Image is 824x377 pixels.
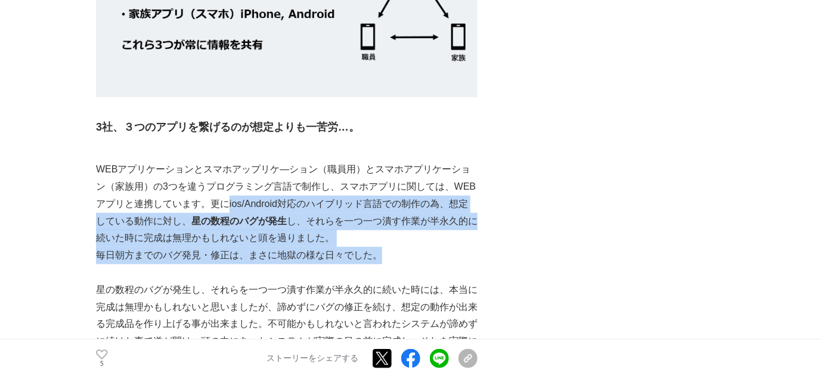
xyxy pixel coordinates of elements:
p: WEBアプリケーションとスマホアップリケ―ション（職員用）とスマホアプリケーション（家族用）の3つを違うプログラミング言語で制作し、スマホアプリに関しては、WEBアプリと連携しています。更にio... [96,161,478,247]
p: ストーリーをシェアする [267,353,358,364]
p: 毎日朝方までのバグ発見・修正は、まさに地獄の様な日々でした。 [96,247,478,264]
strong: 星の数程のバグが発生 [191,216,287,226]
strong: 3社、３つのアプリを繋げるのが想定よりも一苦労…。 [96,121,360,133]
p: 星の数程のバグが発生し、それらを一つ一つ潰す作業が半永久的に続いた時には、本当に完成は無理かもしれないと思いましたが、諦めずにバグの修正を続け、想定の動作が出来る完成品を作り上げる事が出来ました... [96,282,478,367]
p: 5 [96,361,108,367]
